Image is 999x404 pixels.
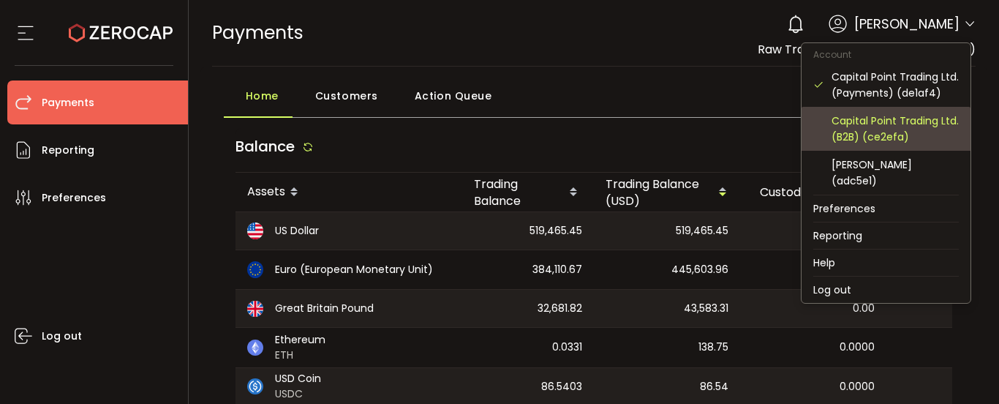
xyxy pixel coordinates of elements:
[594,176,740,209] div: Trading Balance (USD)
[247,261,264,278] img: eur_portfolio.svg
[235,180,462,205] div: Assets
[832,157,959,189] div: [PERSON_NAME] (adc5e1)
[42,326,82,347] span: Log out
[802,48,863,61] span: Account
[275,371,321,386] span: USD Coin
[676,222,728,239] span: 519,465.45
[671,261,728,278] span: 445,603.96
[275,262,433,277] span: Euro (European Monetary Unit)
[275,223,319,239] span: US Dollar
[840,378,875,395] span: 0.0000
[802,195,970,222] li: Preferences
[552,339,582,356] span: 0.0331
[541,378,582,395] span: 86.5403
[840,339,875,356] span: 0.0000
[212,20,304,45] span: Payments
[832,113,959,145] div: Capital Point Trading Ltd. (B2B) (ce2efa)
[42,187,106,209] span: Preferences
[247,340,264,356] img: eth_portfolio.svg
[275,386,321,402] span: USDC
[529,222,582,239] span: 519,465.45
[802,250,970,276] li: Help
[235,136,295,157] span: Balance
[832,69,959,101] div: Capital Point Trading Ltd. (Payments) (de1af4)
[275,348,325,363] span: ETH
[926,334,999,404] iframe: Chat Widget
[247,222,264,239] img: usd_portfolio.svg
[532,261,582,278] span: 384,110.67
[758,41,976,58] span: Raw Trading Mauritius Ltd (Payments)
[275,332,325,348] span: Ethereum
[246,81,279,111] span: Home
[700,378,728,395] span: 86.54
[42,140,94,161] span: Reporting
[802,277,970,303] li: Log out
[247,301,264,318] img: gbp_portfolio.svg
[698,339,728,356] span: 138.75
[315,81,378,111] span: Customers
[247,378,264,395] img: usdc_portfolio.svg
[462,176,594,209] div: Trading Balance
[538,300,582,317] span: 32,681.82
[42,92,94,113] span: Payments
[275,301,374,316] span: Great Britain Pound
[854,14,960,34] span: [PERSON_NAME]
[802,222,970,249] li: Reporting
[740,180,886,205] div: Custody Balance
[853,300,875,317] span: 0.00
[415,81,492,111] span: Action Queue
[684,300,728,317] span: 43,583.31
